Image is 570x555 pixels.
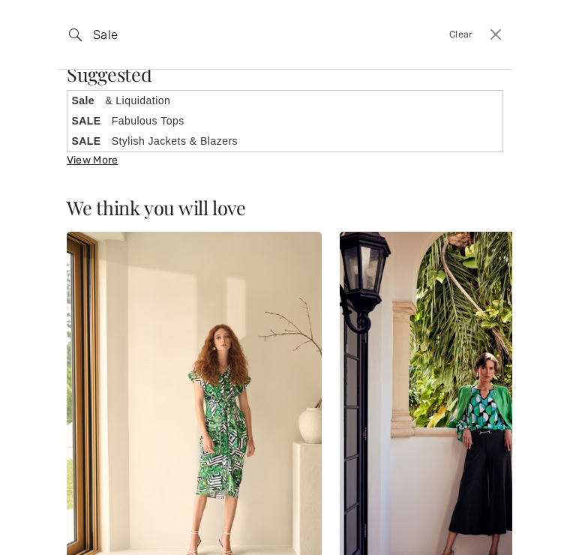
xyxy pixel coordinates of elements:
strong: SALE [67,112,112,129]
span: We think you will love [67,195,246,220]
img: search the website [69,28,82,41]
button: Close [485,23,507,46]
a: SALEFabulous Tops [67,111,502,131]
a: Sale& Liquidation [67,91,502,111]
strong: Sale [67,92,105,109]
a: SALEStylish Jackets & Blazers [67,131,502,151]
div: Suggested [67,64,503,83]
input: TYPE TO SEARCH [82,12,394,57]
strong: SALE [67,133,112,149]
span: Clear [449,28,473,42]
div: View More [67,152,503,168]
